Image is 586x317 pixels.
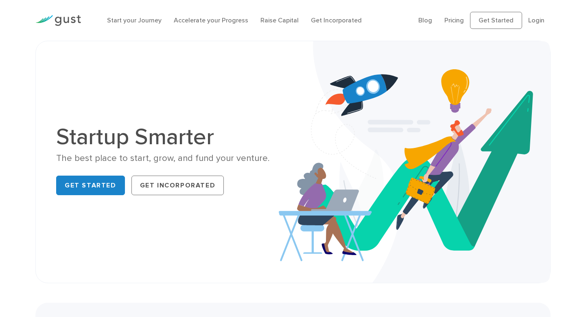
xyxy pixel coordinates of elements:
[56,176,125,195] a: Get Started
[131,176,224,195] a: Get Incorporated
[470,12,522,29] a: Get Started
[35,15,81,26] img: Gust Logo
[418,16,432,24] a: Blog
[56,125,287,148] h1: Startup Smarter
[444,16,464,24] a: Pricing
[107,16,162,24] a: Start your Journey
[279,41,550,283] img: Startup Smarter Hero
[528,16,544,24] a: Login
[311,16,362,24] a: Get Incorporated
[260,16,299,24] a: Raise Capital
[174,16,248,24] a: Accelerate your Progress
[56,152,287,164] div: The best place to start, grow, and fund your venture.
